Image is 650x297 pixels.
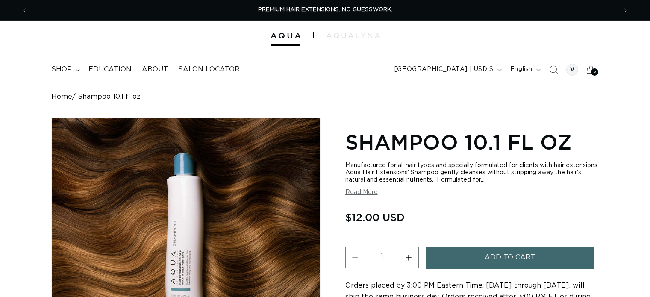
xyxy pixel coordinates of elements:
[78,93,141,101] span: Shampoo 10.1 fl oz
[616,2,635,18] button: Next announcement
[51,93,72,101] a: Home
[51,65,72,74] span: shop
[394,65,494,74] span: [GEOGRAPHIC_DATA] | USD $
[326,33,380,38] img: aqualyna.com
[426,247,594,268] button: Add to cart
[173,60,245,79] a: Salon Locator
[544,60,563,79] summary: Search
[142,65,168,74] span: About
[345,189,378,196] button: Read More
[258,7,392,12] span: PREMIUM HAIR EXTENSIONS. NO GUESSWORK.
[88,65,132,74] span: Education
[46,60,83,79] summary: shop
[345,129,599,155] h1: Shampoo 10.1 fl oz
[137,60,173,79] a: About
[15,2,34,18] button: Previous announcement
[51,93,599,101] nav: breadcrumbs
[594,68,596,76] span: 5
[345,209,405,225] span: $12.00 USD
[178,65,240,74] span: Salon Locator
[389,62,505,78] button: [GEOGRAPHIC_DATA] | USD $
[485,247,535,268] span: Add to cart
[345,162,599,184] div: Manufactured for all hair types and specially formulated for clients with hair extensions, Aqua H...
[505,62,544,78] button: English
[83,60,137,79] a: Education
[271,33,300,39] img: Aqua Hair Extensions
[510,65,532,74] span: English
